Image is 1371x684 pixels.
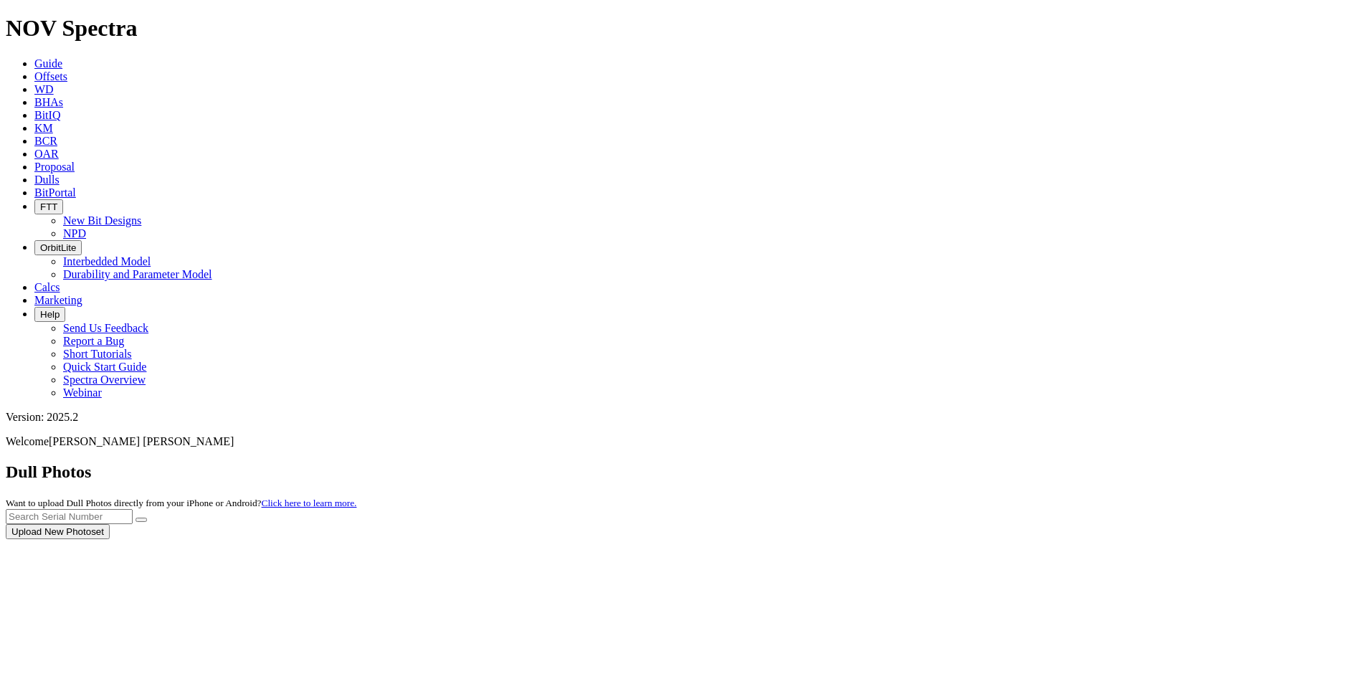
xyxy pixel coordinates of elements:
[34,281,60,293] a: Calcs
[6,435,1365,448] p: Welcome
[34,96,63,108] a: BHAs
[34,57,62,70] a: Guide
[63,374,146,386] a: Spectra Overview
[34,307,65,322] button: Help
[34,83,54,95] a: WD
[63,361,146,373] a: Quick Start Guide
[63,214,141,227] a: New Bit Designs
[6,509,133,524] input: Search Serial Number
[6,524,110,539] button: Upload New Photoset
[34,122,53,134] a: KM
[63,386,102,399] a: Webinar
[34,186,76,199] a: BitPortal
[6,498,356,508] small: Want to upload Dull Photos directly from your iPhone or Android?
[40,309,60,320] span: Help
[63,348,132,360] a: Short Tutorials
[63,322,148,334] a: Send Us Feedback
[34,70,67,82] a: Offsets
[49,435,234,447] span: [PERSON_NAME] [PERSON_NAME]
[34,135,57,147] a: BCR
[6,411,1365,424] div: Version: 2025.2
[34,240,82,255] button: OrbitLite
[6,15,1365,42] h1: NOV Spectra
[34,161,75,173] a: Proposal
[63,268,212,280] a: Durability and Parameter Model
[40,201,57,212] span: FTT
[63,335,124,347] a: Report a Bug
[34,148,59,160] a: OAR
[63,255,151,267] a: Interbedded Model
[6,462,1365,482] h2: Dull Photos
[40,242,76,253] span: OrbitLite
[34,294,82,306] a: Marketing
[34,109,60,121] a: BitIQ
[34,174,60,186] a: Dulls
[34,199,63,214] button: FTT
[262,498,357,508] a: Click here to learn more.
[63,227,86,239] a: NPD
